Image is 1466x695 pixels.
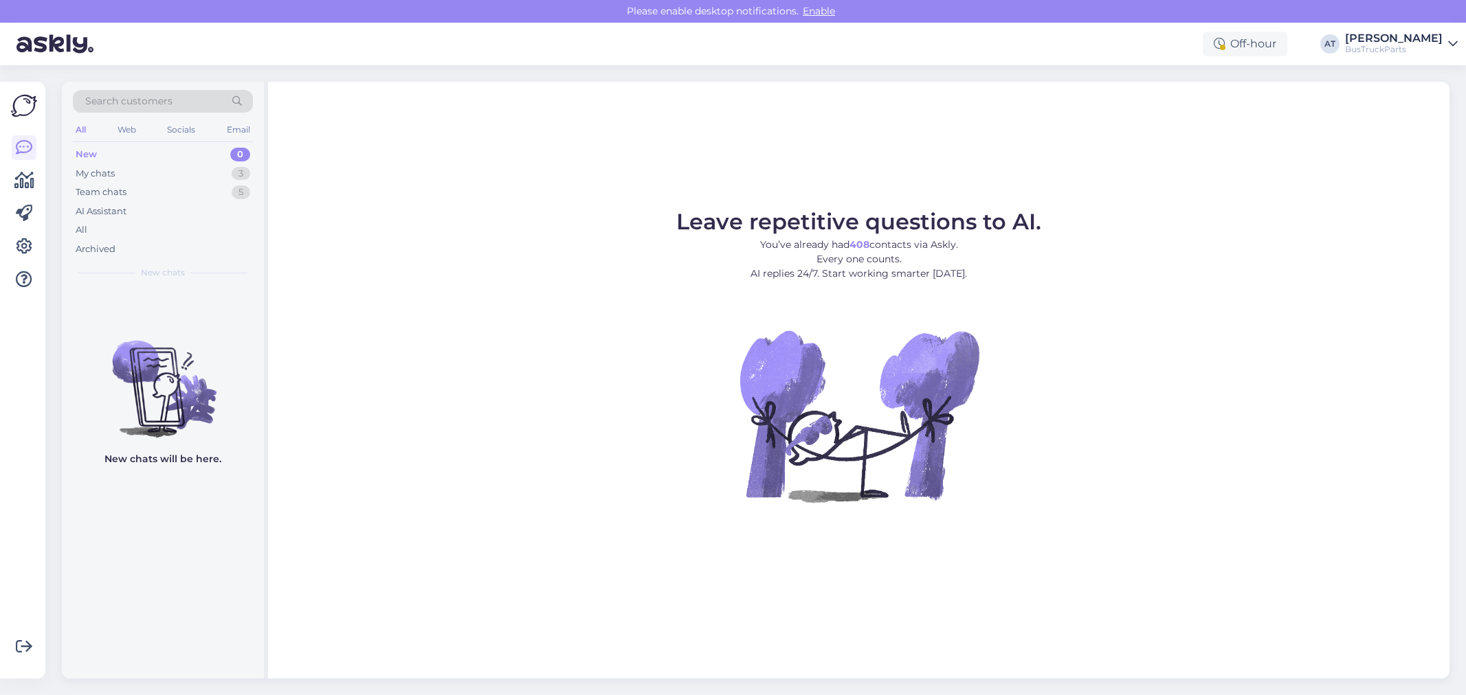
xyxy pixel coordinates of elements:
[1345,33,1443,44] div: [PERSON_NAME]
[735,292,983,539] img: No Chat active
[76,223,87,237] div: All
[76,185,126,199] div: Team chats
[1203,32,1287,56] div: Off-hour
[141,266,185,279] span: New chats
[76,205,126,218] div: AI Assistant
[230,148,250,161] div: 0
[76,242,115,256] div: Archived
[849,238,869,251] b: 408
[1345,33,1458,55] a: [PERSON_NAME]BusTruckParts
[1345,44,1443,55] div: BusTruckParts
[232,185,250,199] div: 5
[85,94,173,109] span: Search customers
[676,238,1041,281] p: You’ve already had contacts via Askly. Every one counts. AI replies 24/7. Start working smarter [...
[224,121,253,139] div: Email
[115,121,139,139] div: Web
[76,148,97,161] div: New
[104,452,221,466] p: New chats will be here.
[76,167,115,181] div: My chats
[799,5,839,17] span: Enable
[62,316,264,440] img: No chats
[164,121,198,139] div: Socials
[232,167,250,181] div: 3
[1320,34,1340,54] div: AT
[73,121,89,139] div: All
[11,93,37,119] img: Askly Logo
[676,208,1041,235] span: Leave repetitive questions to AI.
